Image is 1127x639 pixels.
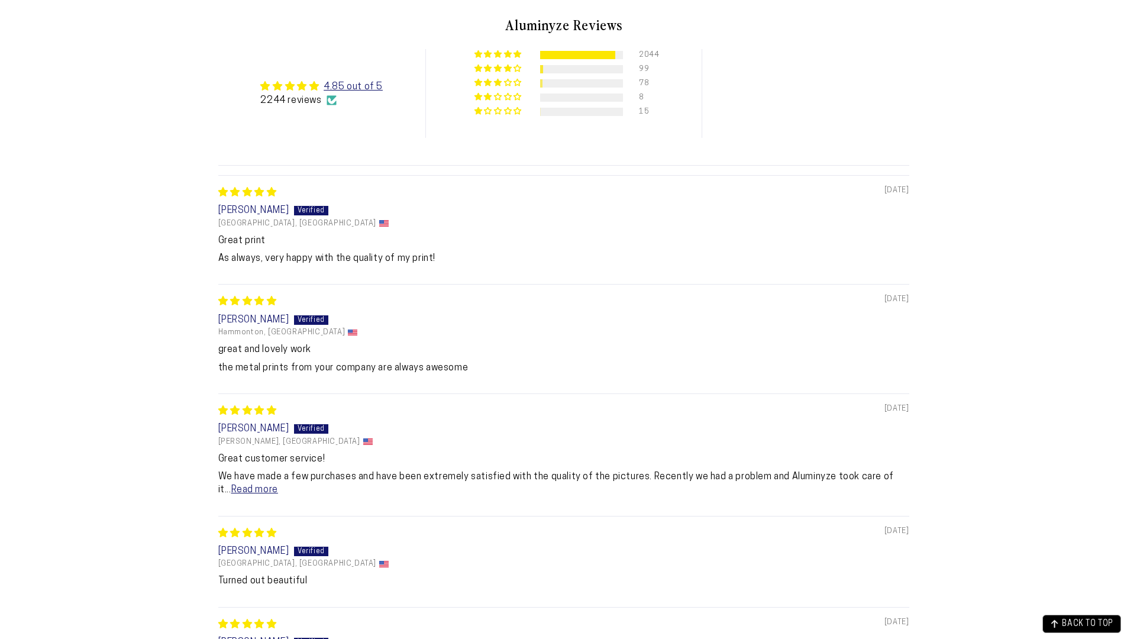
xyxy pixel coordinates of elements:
[639,93,653,102] div: 8
[474,107,524,116] div: 1% (15) reviews with 1 star rating
[218,547,289,556] span: [PERSON_NAME]
[218,315,289,325] span: [PERSON_NAME]
[884,526,909,537] span: [DATE]
[639,108,653,116] div: 15
[218,437,360,447] span: [PERSON_NAME], [GEOGRAPHIC_DATA]
[218,206,289,215] span: [PERSON_NAME]
[218,453,909,466] b: Great customer service!
[218,343,909,356] b: great and lovely work
[474,79,524,88] div: 3% (78) reviews with 3 star rating
[474,50,524,59] div: 91% (2044) reviews with 5 star rating
[218,620,277,630] span: 5 star review
[474,64,524,73] div: 4% (99) reviews with 4 star rating
[218,529,277,538] span: 5 star review
[218,470,909,497] p: We have made a few purchases and have been extremely satisfied with the quality of the pictures. ...
[218,234,909,247] b: Great print
[218,559,377,569] span: [GEOGRAPHIC_DATA], [GEOGRAPHIC_DATA]
[218,575,909,588] p: Turned out beautiful
[260,94,382,107] div: 2244 reviews
[218,219,377,228] span: [GEOGRAPHIC_DATA], [GEOGRAPHIC_DATA]
[884,617,909,628] span: [DATE]
[324,82,383,92] a: 4.85 out of 5
[348,330,357,336] img: US
[884,185,909,196] span: [DATE]
[231,485,278,495] a: Read more
[363,438,373,445] img: US
[218,406,277,416] span: 5 star review
[218,424,289,434] span: [PERSON_NAME]
[884,294,909,305] span: [DATE]
[218,15,909,35] h2: Aluminyze Reviews
[639,79,653,88] div: 78
[327,95,337,105] img: Verified Checkmark
[218,297,277,306] span: 5 star review
[379,561,389,567] img: US
[260,79,382,93] div: Average rating is 4.85 stars
[218,252,909,265] p: As always, very happy with the quality of my print!
[884,404,909,414] span: [DATE]
[474,93,524,102] div: 0% (8) reviews with 2 star rating
[379,220,389,227] img: US
[639,51,653,59] div: 2044
[218,328,345,337] span: Hammonton, [GEOGRAPHIC_DATA]
[218,362,909,375] p: the metal prints from your company are always awesome
[639,65,653,73] div: 99
[1062,620,1113,628] span: BACK TO TOP
[218,188,277,198] span: 5 star review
